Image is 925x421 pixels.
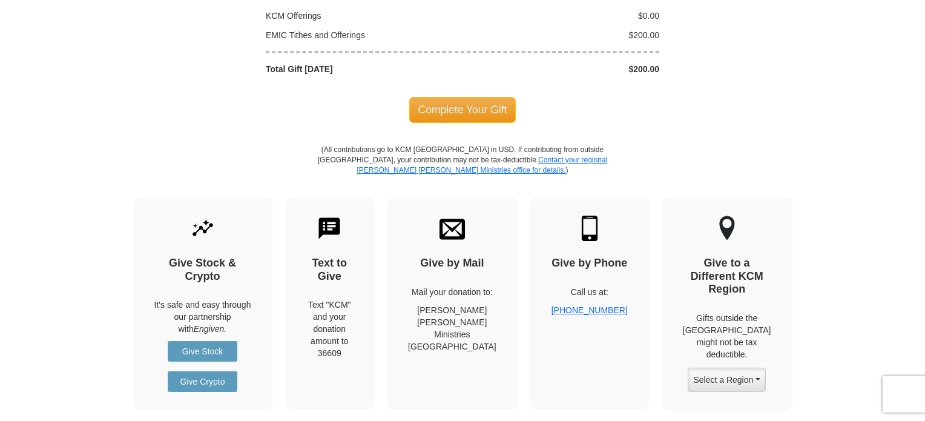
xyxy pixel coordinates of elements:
h4: Give by Phone [551,257,628,270]
h4: Give by Mail [408,257,496,270]
button: Select a Region [688,368,765,392]
i: Engiven. [194,324,226,334]
img: give-by-stock.svg [190,216,216,241]
p: (All contributions go to KCM [GEOGRAPHIC_DATA] in USD. If contributing from outside [GEOGRAPHIC_D... [317,145,608,197]
div: EMIC Tithes and Offerings [260,29,463,41]
p: [PERSON_NAME] [PERSON_NAME] Ministries [GEOGRAPHIC_DATA] [408,304,496,353]
a: Give Stock [168,341,237,362]
img: text-to-give.svg [317,216,342,241]
a: [PHONE_NUMBER] [551,305,628,315]
div: Text "KCM" and your donation amount to 36609 [306,299,354,359]
img: mobile.svg [577,216,602,241]
img: envelope.svg [439,216,465,241]
span: Complete Your Gift [409,97,516,122]
a: Contact your regional [PERSON_NAME] [PERSON_NAME] Ministries office for details. [357,156,607,174]
div: $200.00 [462,29,666,41]
h4: Give to a Different KCM Region [683,257,771,296]
div: Total Gift [DATE] [260,63,463,75]
p: Mail your donation to: [408,286,496,298]
h4: Text to Give [306,257,354,283]
img: other-region [719,216,736,241]
h4: Give Stock & Crypto [154,257,251,283]
div: KCM Offerings [260,10,463,22]
p: Call us at: [551,286,628,298]
div: $0.00 [462,10,666,22]
div: $200.00 [462,63,666,75]
p: Gifts outside the [GEOGRAPHIC_DATA] might not be tax deductible. [683,312,771,360]
p: It's safe and easy through our partnership with [154,299,251,335]
a: Give Crypto [168,371,237,392]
